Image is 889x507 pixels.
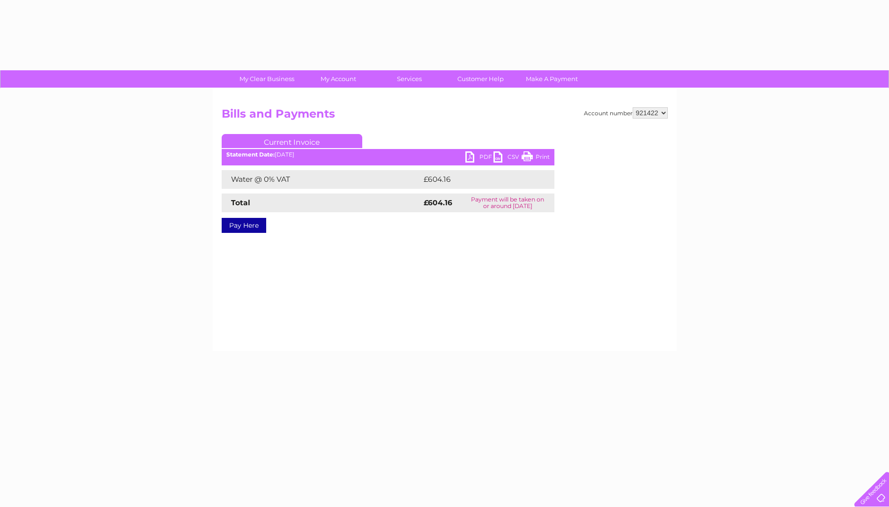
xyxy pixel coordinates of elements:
[584,107,668,119] div: Account number
[222,107,668,125] h2: Bills and Payments
[222,170,421,189] td: Water @ 0% VAT
[222,134,362,148] a: Current Invoice
[421,170,538,189] td: £604.16
[465,151,493,165] a: PDF
[222,151,554,158] div: [DATE]
[522,151,550,165] a: Print
[371,70,448,88] a: Services
[226,151,275,158] b: Statement Date:
[493,151,522,165] a: CSV
[299,70,377,88] a: My Account
[231,198,250,207] strong: Total
[222,218,266,233] a: Pay Here
[228,70,306,88] a: My Clear Business
[461,194,554,212] td: Payment will be taken on or around [DATE]
[442,70,519,88] a: Customer Help
[424,198,452,207] strong: £604.16
[513,70,590,88] a: Make A Payment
